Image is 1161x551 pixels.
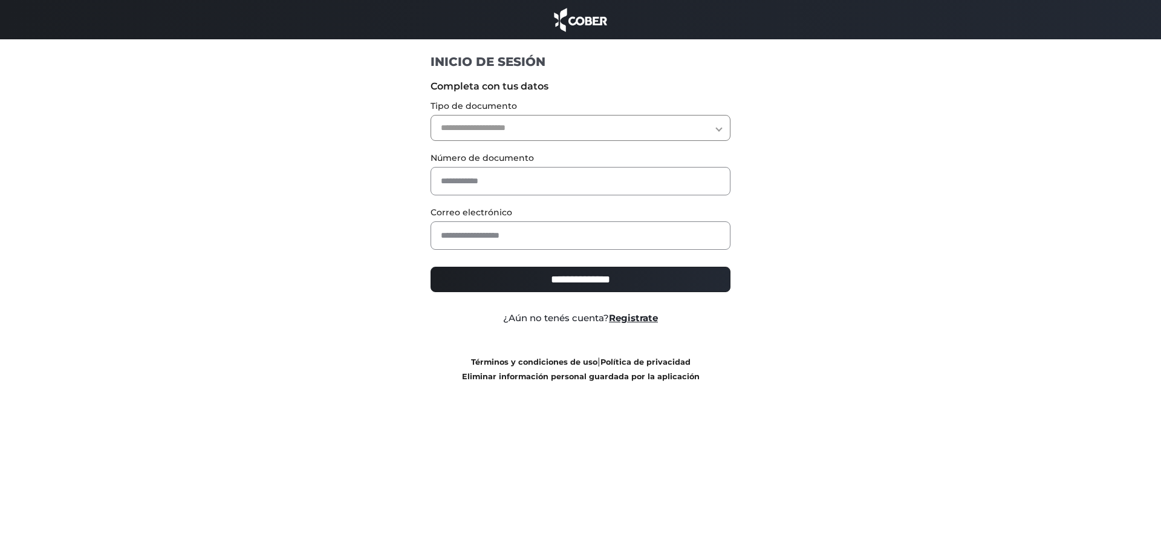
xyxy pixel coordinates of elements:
h1: INICIO DE SESIÓN [431,54,731,70]
label: Número de documento [431,152,731,165]
img: cober_marca.png [551,6,610,33]
a: Registrate [609,312,658,324]
label: Correo electrónico [431,206,731,219]
a: Términos y condiciones de uso [471,357,597,367]
a: Eliminar información personal guardada por la aplicación [462,372,700,381]
label: Tipo de documento [431,100,731,112]
label: Completa con tus datos [431,79,731,94]
a: Política de privacidad [600,357,691,367]
div: ¿Aún no tenés cuenta? [421,311,740,325]
div: | [421,354,740,383]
